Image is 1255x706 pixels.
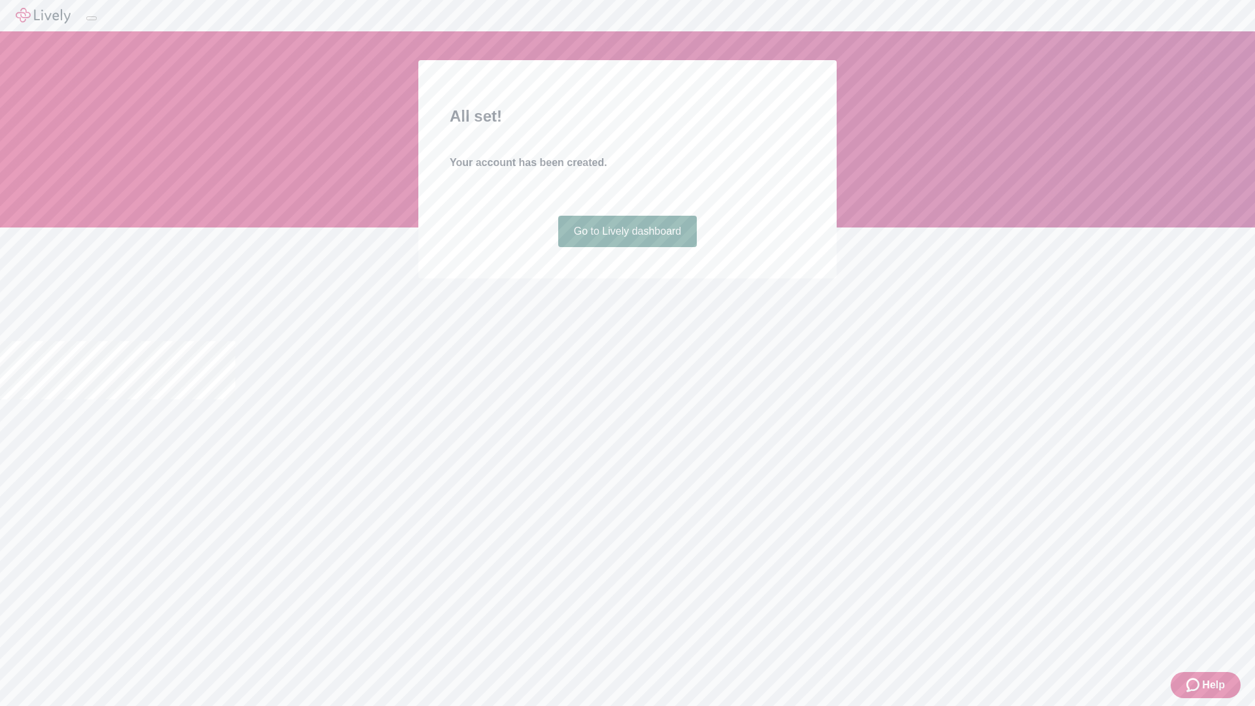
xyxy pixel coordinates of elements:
[1186,677,1202,693] svg: Zendesk support icon
[1202,677,1225,693] span: Help
[86,16,97,20] button: Log out
[450,105,805,128] h2: All set!
[16,8,71,24] img: Lively
[558,216,697,247] a: Go to Lively dashboard
[1171,672,1241,698] button: Zendesk support iconHelp
[450,155,805,171] h4: Your account has been created.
